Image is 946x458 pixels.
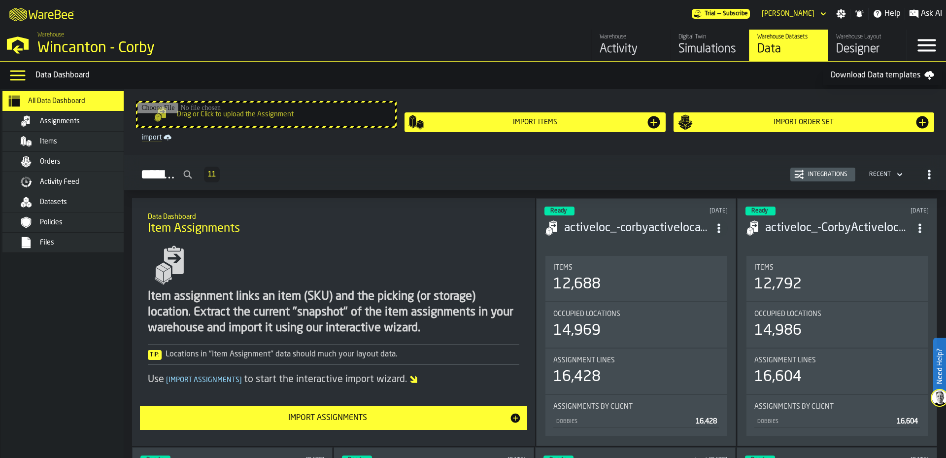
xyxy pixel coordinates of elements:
[553,356,719,364] div: Title
[553,264,719,272] div: Title
[746,302,928,348] div: stat-Occupied Locations
[564,220,710,236] h3: activeloc_-corbyactivelocations (1).csv-2025-10-01
[553,356,615,364] span: Assignment lines
[138,132,395,143] a: link-to-/wh/i/ace0e389-6ead-4668-b816-8dc22364bb41/import/assignment/
[2,111,140,132] li: menu Assignments
[754,310,920,318] div: Title
[140,206,527,242] div: title-Item Assignments
[40,198,67,206] span: Datasets
[140,406,527,430] button: button-Import Assignments
[652,208,728,214] div: Updated: 01/10/2025, 13:47:08 Created: 01/10/2025, 13:47:01
[757,41,820,57] div: Data
[678,34,741,40] div: Digital Twin
[4,66,32,85] label: button-toggle-Data Menu
[758,8,828,20] div: DropdownMenuValue-phillip clegg
[751,208,768,214] span: Ready
[754,403,920,411] div: Title
[869,171,891,178] div: DropdownMenuValue-4
[166,377,169,384] span: [
[836,41,899,57] div: Designer
[591,30,670,61] a: link-to-/wh/i/ace0e389-6ead-4668-b816-8dc22364bb41/feed/
[674,112,934,132] button: button-Import Order Set
[853,208,929,214] div: Updated: 27/09/2025, 11:58:07 Created: 27/09/2025, 11:58:00
[746,395,928,436] div: stat-Assignments by Client
[746,349,928,394] div: stat-Assignment lines
[692,9,750,19] div: Menu Subscription
[544,207,574,215] div: status-3 2
[804,171,851,178] div: Integrations
[884,8,901,20] span: Help
[137,103,395,126] input: Drag or Click to upload the Assignment
[40,117,80,125] span: Assignments
[754,310,821,318] span: Occupied Locations
[850,9,868,19] label: button-toggle-Notifications
[696,418,717,425] span: 16,428
[749,30,828,61] a: link-to-/wh/i/ace0e389-6ead-4668-b816-8dc22364bb41/data
[921,8,942,20] span: Ask AI
[2,91,140,111] li: menu All Data Dashboard
[670,30,749,61] a: link-to-/wh/i/ace0e389-6ead-4668-b816-8dc22364bb41/simulations
[545,256,727,301] div: stat-Items
[553,403,633,411] span: Assignments by Client
[756,419,893,425] div: DOBBIES
[934,339,945,394] label: Need Help?
[832,9,850,19] label: button-toggle-Settings
[754,403,834,411] span: Assignments by Client
[553,310,719,318] div: Title
[545,349,727,394] div: stat-Assignment lines
[865,169,905,180] div: DropdownMenuValue-4
[754,356,920,364] div: Title
[550,208,567,214] span: Ready
[40,158,61,166] span: Orders
[836,34,899,40] div: Warehouse Layout
[754,264,920,272] div: Title
[208,171,216,178] span: 11
[2,233,140,253] li: menu Files
[424,118,645,126] div: Import Items
[124,155,946,190] h2: button-Assignments
[40,239,54,247] span: Files
[405,112,665,132] button: button-Import Items
[754,276,802,293] div: 12,792
[2,172,140,192] li: menu Activity Feed
[200,167,224,182] div: ButtonLoadMore-Load More-Prev-First-Last
[544,254,728,438] section: card-AssignmentDashboardCard
[148,289,519,336] div: Item assignment links an item (SKU) and the picking (or storage) location. Extract the current "s...
[754,356,816,364] span: Assignment lines
[164,377,244,384] span: Import Assignments
[869,8,905,20] label: button-toggle-Help
[536,198,736,446] div: ItemListCard-DashboardItemContainer
[545,395,727,436] div: stat-Assignments by Client
[146,412,509,424] div: Import Assignments
[745,207,776,215] div: status-3 2
[553,322,601,340] div: 14,969
[905,8,946,20] label: button-toggle-Ask AI
[40,178,79,186] span: Activity Feed
[28,97,85,105] span: All Data Dashboard
[35,70,823,81] div: Data Dashboard
[705,10,715,17] span: Trial
[553,415,719,428] div: StatList-item-DOBBIES
[2,192,140,212] li: menu Datasets
[553,276,601,293] div: 12,688
[693,118,914,126] div: Import Order Set
[754,264,774,272] span: Items
[907,30,946,61] label: button-toggle-Menu
[765,220,911,236] div: activeloc_-CorbyActivelocations2509.csv-2025-09-27
[823,66,942,85] a: Download Data templates
[762,10,814,18] div: DropdownMenuValue-phillip clegg
[2,212,140,233] li: menu Policies
[132,198,535,446] div: ItemListCard-
[148,211,519,221] h2: Sub Title
[678,41,741,57] div: Simulations
[37,32,64,38] span: Warehouse
[553,368,601,386] div: 16,428
[897,418,918,425] span: 16,604
[746,256,928,301] div: stat-Items
[2,152,140,172] li: menu Orders
[754,322,802,340] div: 14,986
